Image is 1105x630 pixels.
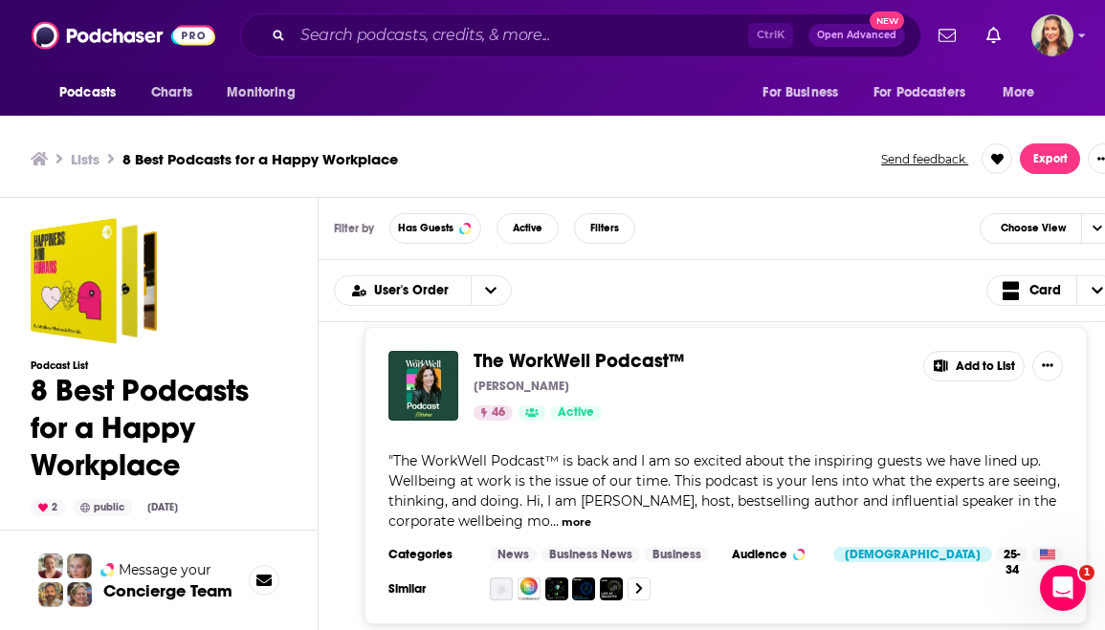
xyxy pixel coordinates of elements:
[574,213,635,244] button: Filters
[732,547,818,562] h3: Audience
[334,222,374,235] h3: Filter by
[748,23,793,48] span: Ctrl K
[931,19,963,52] a: Show notifications dropdown
[31,372,287,484] h1: 8 Best Podcasts for a Happy Workplace
[38,582,63,607] img: Jon Profile
[558,403,594,423] span: Active
[388,581,475,597] h3: Similar
[1040,565,1086,611] iframe: Intercom live chat
[833,547,992,562] div: [DEMOGRAPHIC_DATA]
[474,405,513,421] a: 46
[122,150,398,168] h3: 8 Best Podcasts for a Happy Workplace
[474,351,684,372] a: The WorkWell Podcast™
[471,276,511,305] button: open menu
[861,75,993,111] button: open menu
[139,75,204,111] a: Charts
[492,403,505,423] span: 46
[875,151,974,167] button: Send feedback.
[1003,79,1035,106] span: More
[140,500,186,515] div: [DATE]
[389,213,481,244] button: Has Guests
[119,560,211,579] span: Message your
[227,79,295,106] span: Monitoring
[67,582,92,607] img: Barbara Profile
[1079,565,1094,580] span: 1
[817,31,896,40] span: Open Advanced
[388,351,458,421] img: The WorkWell Podcast™
[1031,14,1073,56] span: Logged in as adriana.guzman
[979,19,1008,52] a: Show notifications dropdown
[590,223,619,233] span: Filters
[103,581,232,600] h3: Concierge Team
[388,547,475,562] h3: Categories
[1031,14,1073,56] button: Show profile menu
[1032,351,1063,381] button: Show More Button
[645,547,709,562] a: Business
[985,216,1081,242] span: Choose View
[388,452,1060,530] span: The WorkWell Podcast™ is back and I am so excited about the inspiring guests we have lined up. We...
[335,284,471,297] button: open menu
[870,11,904,30] span: New
[374,284,455,297] span: User's Order
[989,75,1059,111] button: open menu
[73,499,132,516] div: public
[59,79,116,106] span: Podcasts
[46,75,141,111] button: open menu
[474,379,569,394] p: [PERSON_NAME]
[762,79,838,106] span: For Business
[398,223,453,233] span: Has Guests
[31,359,287,372] h3: Podcast List
[923,351,1025,381] button: Add to List
[550,512,559,530] span: ...
[572,577,595,600] img: Future of Manufacturing
[808,24,905,47] button: Open AdvancedNew
[996,547,1028,562] div: 25-34
[71,150,99,168] a: Lists
[541,547,640,562] a: Business News
[474,349,684,373] span: The WorkWell Podcast™
[1029,284,1061,297] span: Card
[562,514,591,531] button: more
[873,79,965,106] span: For Podcasters
[32,17,215,54] img: Podchaser - Follow, Share and Rate Podcasts
[600,577,623,600] img: Life at Deloitte
[67,554,92,578] img: Jules Profile
[497,213,559,244] button: Active
[293,20,748,51] input: Search podcasts, credits, & more...
[550,405,602,421] a: Active
[518,577,541,600] img: Business Chemistry Confessions
[334,275,512,306] h2: Choose List sort
[1020,143,1080,174] button: Export
[513,223,542,233] span: Active
[38,554,63,578] img: Sydney Profile
[490,547,537,562] a: News
[240,13,921,57] div: Search podcasts, credits, & more...
[545,577,568,600] img: Tax + Tech
[151,79,192,106] span: Charts
[213,75,320,111] button: open menu
[388,452,1060,530] span: "
[31,218,157,344] a: 8 Best Podcasts for a Happy Workplace
[31,499,65,516] div: 2
[1031,14,1073,56] img: User Profile
[749,75,862,111] button: open menu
